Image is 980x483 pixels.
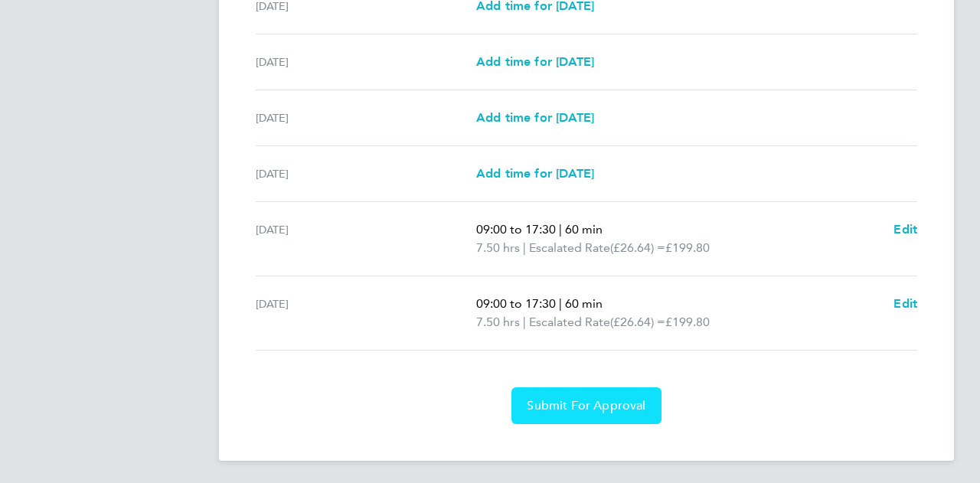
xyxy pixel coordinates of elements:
span: Add time for [DATE] [476,54,594,69]
button: Submit For Approval [511,387,661,424]
a: Add time for [DATE] [476,165,594,183]
span: (£26.64) = [610,315,665,329]
span: Add time for [DATE] [476,166,594,181]
a: Edit [893,220,917,239]
div: [DATE] [256,295,476,331]
div: [DATE] [256,220,476,257]
span: Escalated Rate [529,313,610,331]
span: | [559,296,562,311]
span: (£26.64) = [610,240,665,255]
span: Submit For Approval [527,398,645,413]
a: Add time for [DATE] [476,53,594,71]
a: Add time for [DATE] [476,109,594,127]
div: [DATE] [256,165,476,183]
span: £199.80 [665,240,710,255]
span: 60 min [565,296,603,311]
span: 60 min [565,222,603,237]
div: [DATE] [256,109,476,127]
span: 7.50 hrs [476,315,520,329]
span: Edit [893,222,917,237]
span: | [523,240,526,255]
a: Edit [893,295,917,313]
span: | [523,315,526,329]
span: 09:00 to 17:30 [476,222,556,237]
span: Escalated Rate [529,239,610,257]
span: Edit [893,296,917,311]
div: [DATE] [256,53,476,71]
span: 7.50 hrs [476,240,520,255]
span: £199.80 [665,315,710,329]
span: | [559,222,562,237]
span: Add time for [DATE] [476,110,594,125]
span: 09:00 to 17:30 [476,296,556,311]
